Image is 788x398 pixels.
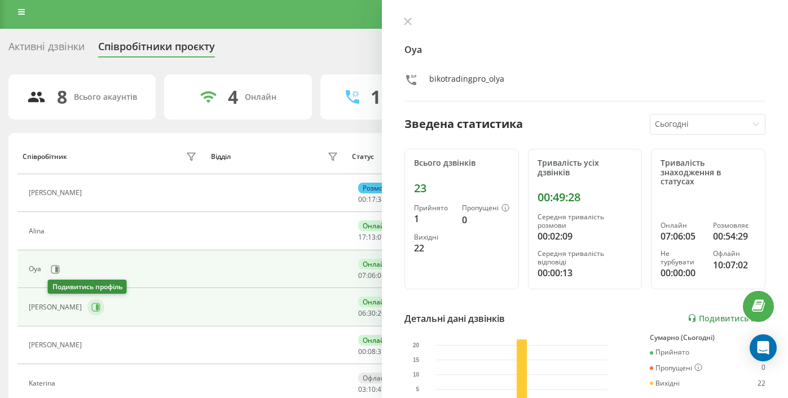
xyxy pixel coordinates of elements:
[413,342,420,348] text: 20
[538,213,633,229] div: Середня тривалість розмови
[228,86,238,108] div: 4
[358,271,366,280] span: 07
[413,357,420,363] text: 15
[358,309,385,317] div: : :
[245,92,276,102] div: Онлайн
[661,229,703,243] div: 07:06:05
[429,73,504,90] div: bikotradingpro_olya
[661,250,703,266] div: Не турбувати
[377,232,385,242] span: 07
[368,384,376,394] span: 10
[74,92,137,102] div: Всього акаунтів
[661,158,756,187] div: Тривалість знаходження в статусах
[688,313,765,323] a: Подивитись звіт
[713,258,756,272] div: 10:07:02
[414,233,453,241] div: Вихідні
[358,259,394,269] div: Онлайн
[413,372,420,378] text: 10
[661,222,703,229] div: Онлайн
[538,266,633,280] div: 00:00:13
[29,189,85,197] div: [PERSON_NAME]
[661,266,703,280] div: 00:00:00
[377,271,385,280] span: 05
[368,308,376,318] span: 30
[358,272,385,280] div: : :
[358,297,394,307] div: Онлайн
[462,204,509,213] div: Пропущені
[414,158,509,168] div: Всього дзвінків
[650,379,680,387] div: Вихідні
[29,265,44,273] div: Oya
[368,347,376,356] span: 08
[211,153,231,161] div: Відділ
[377,384,385,394] span: 47
[650,348,689,356] div: Прийнято
[371,86,381,108] div: 1
[404,312,505,325] div: Детальні дані дзвінків
[358,386,385,393] div: : :
[358,384,366,394] span: 03
[29,227,47,235] div: Alina
[352,153,374,161] div: Статус
[377,194,385,204] span: 34
[404,43,765,56] h4: Oya
[29,341,85,349] div: [PERSON_NAME]
[29,379,58,387] div: Katerina
[538,229,633,243] div: 00:02:09
[98,41,215,58] div: Співробітники проєкту
[650,334,765,342] div: Сумарно (Сьогодні)
[538,191,633,204] div: 00:49:28
[358,233,385,241] div: : :
[29,303,85,311] div: [PERSON_NAME]
[358,183,403,193] div: Розмовляє
[414,212,453,225] div: 1
[750,334,777,361] div: Open Intercom Messenger
[650,364,702,373] div: Пропущені
[57,86,67,108] div: 8
[377,308,385,318] span: 20
[358,196,385,204] div: : :
[414,241,453,255] div: 22
[713,250,756,258] div: Офлайн
[368,194,376,204] span: 17
[404,116,523,132] div: Зведена статистика
[758,379,765,387] div: 22
[358,194,366,204] span: 00
[538,250,633,266] div: Середня тривалість відповіді
[358,347,366,356] span: 00
[358,308,366,318] span: 06
[462,213,509,227] div: 0
[358,335,394,346] div: Онлайн
[48,280,127,294] div: Подивитись профіль
[416,386,420,392] text: 5
[368,271,376,280] span: 06
[713,229,756,243] div: 00:54:29
[23,153,67,161] div: Співробітник
[358,348,385,356] div: : :
[8,41,85,58] div: Активні дзвінки
[761,364,765,373] div: 0
[368,232,376,242] span: 13
[377,347,385,356] span: 37
[713,222,756,229] div: Розмовляє
[414,204,453,212] div: Прийнято
[358,373,394,383] div: Офлайн
[414,182,509,195] div: 23
[358,220,394,231] div: Онлайн
[538,158,633,178] div: Тривалість усіх дзвінків
[358,232,366,242] span: 17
